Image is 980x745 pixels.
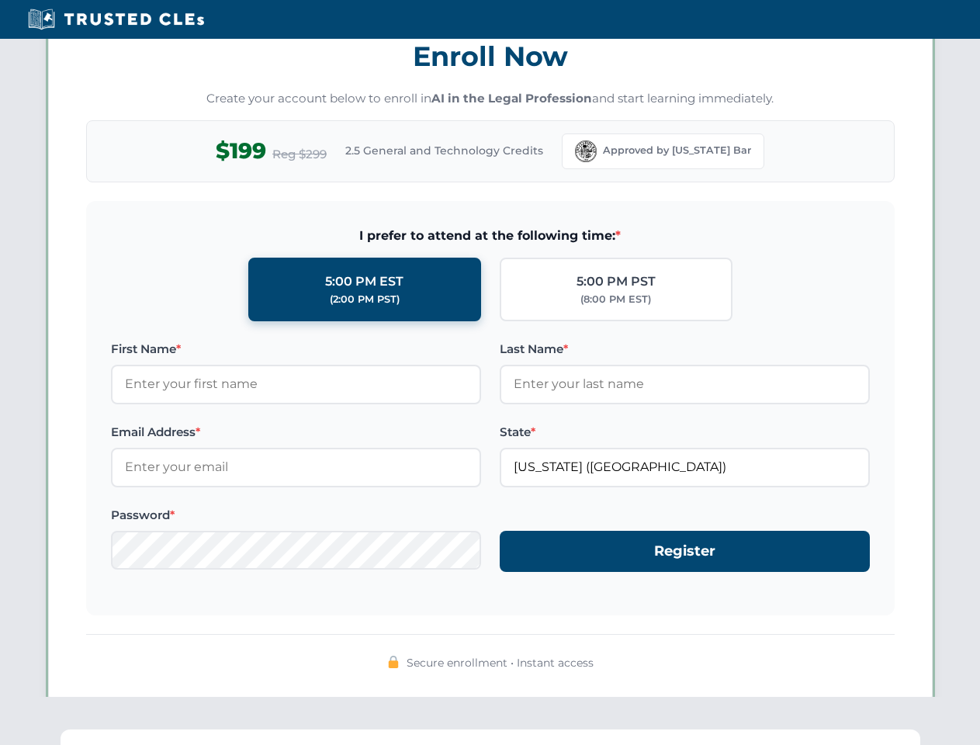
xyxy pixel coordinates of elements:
[603,143,751,158] span: Approved by [US_STATE] Bar
[407,654,594,671] span: Secure enrollment • Instant access
[111,423,481,442] label: Email Address
[111,448,481,487] input: Enter your email
[500,531,870,572] button: Register
[500,365,870,404] input: Enter your last name
[325,272,403,292] div: 5:00 PM EST
[580,292,651,307] div: (8:00 PM EST)
[345,142,543,159] span: 2.5 General and Technology Credits
[111,506,481,525] label: Password
[431,91,592,106] strong: AI in the Legal Profession
[577,272,656,292] div: 5:00 PM PST
[500,423,870,442] label: State
[216,133,266,168] span: $199
[86,32,895,81] h3: Enroll Now
[500,340,870,359] label: Last Name
[330,292,400,307] div: (2:00 PM PST)
[111,365,481,404] input: Enter your first name
[86,90,895,108] p: Create your account below to enroll in and start learning immediately.
[111,340,481,359] label: First Name
[500,448,870,487] input: Florida (FL)
[272,145,327,164] span: Reg $299
[575,140,597,162] img: Florida Bar
[387,656,400,668] img: 🔒
[111,226,870,246] span: I prefer to attend at the following time:
[23,8,209,31] img: Trusted CLEs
